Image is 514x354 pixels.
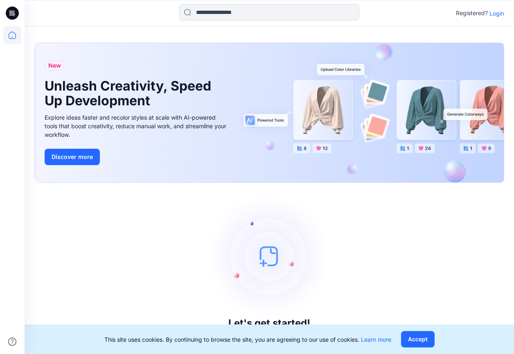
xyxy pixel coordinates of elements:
[361,336,391,343] a: Learn more
[45,149,100,165] button: Discover more
[489,9,504,18] p: Login
[456,8,488,18] p: Registered?
[45,79,216,108] h1: Unleash Creativity, Speed Up Development
[45,113,229,139] div: Explore ideas faster and recolor styles at scale with AI-powered tools that boost creativity, red...
[401,331,435,347] button: Accept
[104,335,391,344] p: This site uses cookies. By continuing to browse the site, you are agreeing to our use of cookies.
[45,149,229,165] a: Discover more
[208,195,331,318] img: empty-state-image.svg
[48,61,61,70] span: New
[228,318,310,329] h3: Let's get started!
